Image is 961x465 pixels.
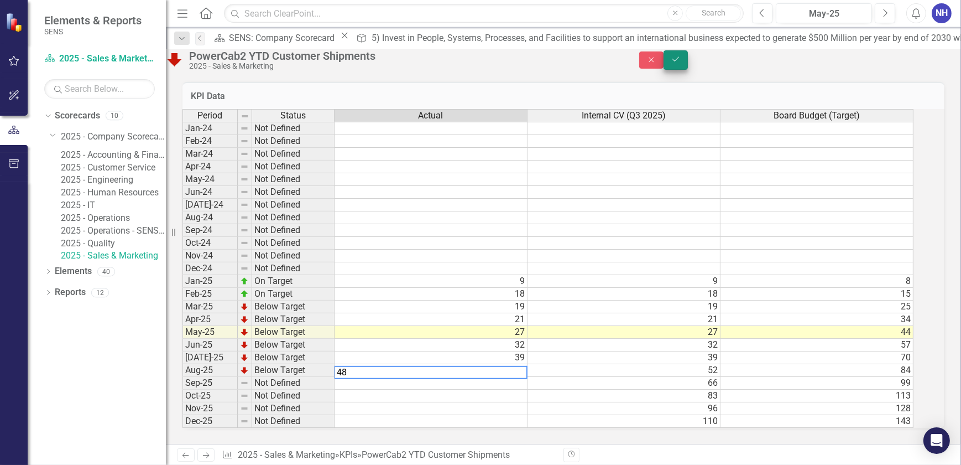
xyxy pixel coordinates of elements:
[238,449,335,460] a: 2025 - Sales & Marketing
[280,111,306,121] span: Status
[182,262,238,275] td: Dec-24
[240,340,249,349] img: TnMDeAgwAPMxUmUi88jYAAAAAElFTkSuQmCC
[91,288,109,297] div: 12
[240,404,249,413] img: 8DAGhfEEPCf229AAAAAElFTkSuQmCC
[55,265,92,278] a: Elements
[61,250,166,262] a: 2025 - Sales & Marketing
[240,277,249,286] img: zOikAAAAAElFTkSuQmCC
[240,124,249,133] img: 8DAGhfEEPCf229AAAAAElFTkSuQmCC
[191,91,936,101] h3: KPI Data
[240,251,249,260] img: 8DAGhfEEPCf229AAAAAElFTkSuQmCC
[720,301,913,313] td: 25
[527,390,720,402] td: 83
[182,402,238,415] td: Nov-25
[182,415,238,428] td: Dec-25
[252,250,335,262] td: Not Defined
[335,326,527,339] td: 27
[240,366,249,375] img: TnMDeAgwAPMxUmUi88jYAAAAAElFTkSuQmCC
[240,391,249,400] img: 8DAGhfEEPCf229AAAAAElFTkSuQmCC
[224,4,744,23] input: Search ClearPoint...
[252,352,335,364] td: Below Target
[240,379,249,387] img: 8DAGhfEEPCf229AAAAAElFTkSuQmCC
[527,339,720,352] td: 32
[166,50,184,68] img: Below Target
[335,301,527,313] td: 19
[252,390,335,402] td: Not Defined
[229,31,338,45] div: SENS: Company Scorecard
[527,301,720,313] td: 19
[61,187,166,199] a: 2025 - Human Resources
[182,377,238,390] td: Sep-25
[252,237,335,250] td: Not Defined
[240,149,249,158] img: 8DAGhfEEPCf229AAAAAElFTkSuQmCC
[252,224,335,237] td: Not Defined
[55,110,100,122] a: Scorecards
[44,53,155,65] a: 2025 - Sales & Marketing
[61,237,166,250] a: 2025 - Quality
[182,339,238,352] td: Jun-25
[182,186,238,199] td: Jun-24
[340,449,357,460] a: KPIs
[182,364,238,377] td: Aug-25
[240,188,249,197] img: 8DAGhfEEPCf229AAAAAElFTkSuQmCC
[182,301,238,313] td: Mar-25
[240,353,249,362] img: TnMDeAgwAPMxUmUi88jYAAAAAElFTkSuQmCC
[189,62,617,70] div: 2025 - Sales & Marketing
[252,377,335,390] td: Not Defined
[252,186,335,199] td: Not Defined
[527,415,720,428] td: 110
[252,301,335,313] td: Below Target
[582,111,666,121] span: Internal CV (Q3 2025)
[720,275,913,288] td: 8
[182,224,238,237] td: Sep-24
[182,250,238,262] td: Nov-24
[252,262,335,275] td: Not Defined
[335,339,527,352] td: 32
[182,122,238,135] td: Jan-24
[252,275,335,288] td: On Target
[527,352,720,364] td: 39
[527,364,720,377] td: 52
[252,211,335,224] td: Not Defined
[61,212,166,225] a: 2025 - Operations
[252,288,335,301] td: On Target
[720,390,913,402] td: 113
[240,200,249,209] img: 8DAGhfEEPCf229AAAAAElFTkSuQmCC
[182,135,238,148] td: Feb-24
[923,427,950,454] div: Open Intercom Messenger
[335,288,527,301] td: 18
[720,415,913,428] td: 143
[61,174,166,187] a: 2025 - Engineering
[182,211,238,224] td: Aug-24
[182,352,238,364] td: [DATE]-25
[720,364,913,377] td: 84
[240,137,249,146] img: 8DAGhfEEPCf229AAAAAElFTkSuQmCC
[61,199,166,212] a: 2025 - IT
[720,313,913,326] td: 34
[252,402,335,415] td: Not Defined
[776,3,872,23] button: May-25
[932,3,952,23] button: NH
[61,149,166,162] a: 2025 - Accounting & Finance
[720,288,913,301] td: 15
[240,302,249,311] img: TnMDeAgwAPMxUmUi88jYAAAAAElFTkSuQmCC
[240,226,249,235] img: 8DAGhfEEPCf229AAAAAElFTkSuQmCC
[44,79,155,99] input: Search Below...
[702,8,725,17] span: Search
[240,328,249,337] img: TnMDeAgwAPMxUmUi88jYAAAAAElFTkSuQmCC
[780,7,868,20] div: May-25
[335,275,527,288] td: 9
[720,377,913,390] td: 99
[182,390,238,402] td: Oct-25
[252,161,335,173] td: Not Defined
[720,352,913,364] td: 70
[6,13,25,32] img: ClearPoint Strategy
[211,31,338,45] a: SENS: Company Scorecard
[527,288,720,301] td: 18
[252,173,335,186] td: Not Defined
[252,326,335,339] td: Below Target
[252,364,335,377] td: Below Target
[335,313,527,326] td: 21
[240,290,249,298] img: zOikAAAAAElFTkSuQmCC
